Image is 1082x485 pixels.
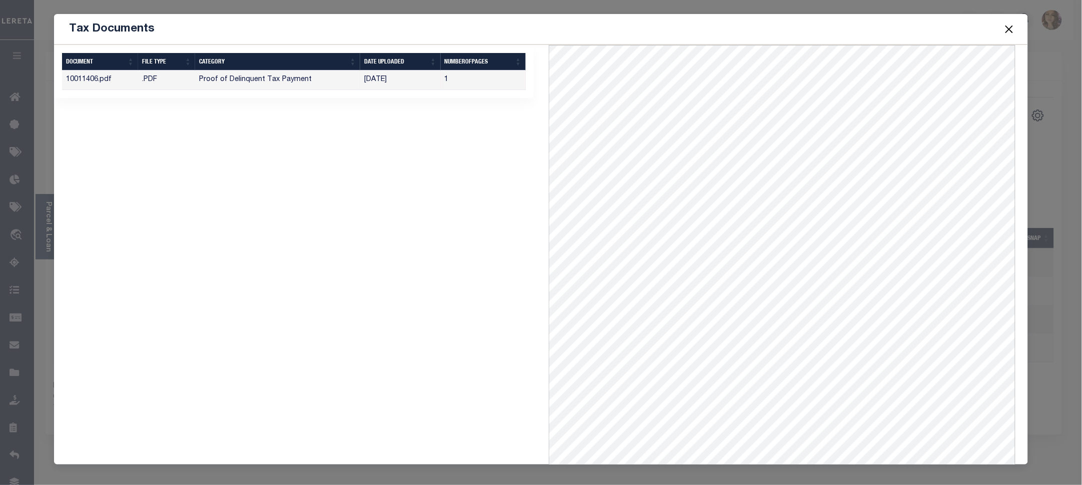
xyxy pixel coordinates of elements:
[195,53,360,70] th: CATEGORY: activate to sort column ascending
[138,53,196,70] th: FILE TYPE: activate to sort column ascending
[195,70,360,90] td: Proof of Delinquent Tax Payment
[441,70,526,90] td: 1
[138,70,196,90] td: .PDF
[441,53,526,70] th: NumberOfPages: activate to sort column ascending
[62,70,138,90] td: 10011406.pdf
[360,70,441,90] td: [DATE]
[360,53,441,70] th: Date Uploaded: activate to sort column ascending
[62,53,138,70] th: DOCUMENT: activate to sort column ascending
